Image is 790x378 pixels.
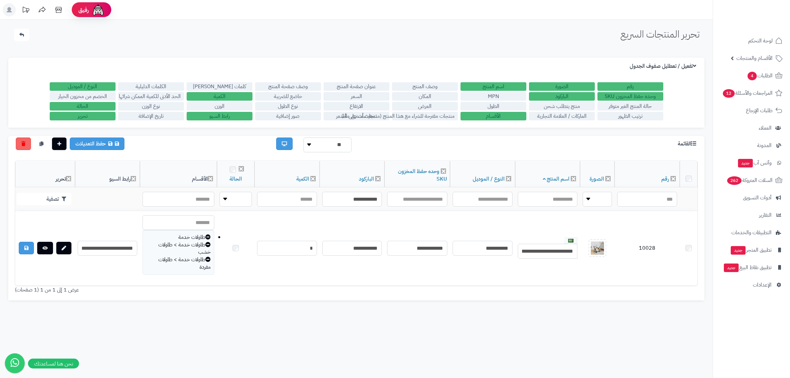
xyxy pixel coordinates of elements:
a: تحديثات المنصة [17,3,34,18]
a: الحالة [229,175,242,183]
label: رقم [597,82,663,91]
img: العربية [568,239,573,242]
h3: القائمة [678,141,698,147]
span: طلبات الإرجاع [746,106,773,115]
a: العملاء [717,120,786,136]
span: 262 [727,176,742,185]
span: جديد [731,246,746,255]
label: الطول [461,102,526,111]
label: نوع الوزن [118,102,184,111]
a: وحده حفظ المخزون SKU [398,167,447,183]
a: المراجعات والأسئلة12 [717,85,786,101]
span: وآتس آب [737,158,772,167]
div: طاولات خدمة [146,234,211,241]
label: حالة المنتج الغير متوفر [597,102,663,111]
label: خاضع للضريبة [255,92,321,101]
div: طاولات خدمة > طاولات مفردة [146,256,211,271]
label: تحرير [50,112,116,120]
span: لوحة التحكم [748,36,773,45]
label: الباركود [529,92,595,101]
th: تحرير [15,161,75,188]
span: السلات المتروكة [726,176,773,185]
a: لوحة التحكم [717,33,786,49]
a: الباركود [359,175,374,183]
label: عنوان صفحة المنتج [324,82,389,91]
a: اسم المنتج [543,175,570,183]
a: رقم [661,175,669,183]
span: التطبيقات والخدمات [731,228,772,237]
label: منتج يتطلب شحن [529,102,595,111]
label: وصف صفحة المنتج [255,82,321,91]
span: التقارير [759,211,772,220]
label: الخصم من مخزون الخيار [50,92,116,101]
a: تطبيق نقاط البيعجديد [717,260,786,275]
a: تطبيق المتجرجديد [717,242,786,258]
label: تخفيضات على السعر [324,112,389,120]
label: وصف المنتج [392,82,458,91]
a: التطبيقات والخدمات [717,225,786,240]
span: الأقسام والمنتجات [736,54,773,63]
span: العملاء [759,123,772,133]
span: الطلبات [747,71,773,80]
span: تطبيق المتجر [730,245,772,255]
td: 10028 [615,211,680,286]
label: الصورة [529,82,595,91]
a: الصورة [590,175,604,183]
a: التقارير [717,207,786,223]
span: جديد [738,159,753,167]
label: نوع الطول [255,102,321,111]
a: النوع / الموديل [473,175,505,183]
span: 4 [748,72,757,80]
a: السلات المتروكة262 [717,172,786,188]
label: تاريخ الإضافة [118,112,184,120]
label: المكان [392,92,458,101]
a: حفظ التعديلات [70,138,124,150]
label: ترتيب الظهور [597,112,663,120]
label: الوزن [187,102,252,111]
label: السعر [324,92,389,101]
label: الحد الأدنى للكمية الممكن شرائها [118,92,184,101]
label: الماركات / العلامة التجارية [529,112,595,120]
label: الكلمات الدليلية [118,82,184,91]
a: طلبات الإرجاع [717,103,786,118]
th: الأقسام [140,161,217,188]
span: المراجعات والأسئلة [722,88,773,98]
a: الكمية [296,175,309,183]
label: اسم المنتج [461,82,526,91]
a: المدونة [717,138,786,153]
label: كلمات [PERSON_NAME] [187,82,252,91]
span: 12 [723,89,735,98]
label: الكمية [187,92,252,101]
span: جديد [724,264,739,272]
label: الارتفاع [324,102,389,111]
label: وحده حفظ المخزون SKU [597,92,663,101]
label: الأقسام [461,112,526,120]
h1: تحرير المنتجات السريع [620,29,699,39]
a: وآتس آبجديد [717,155,786,171]
label: رابط السيو [187,112,252,120]
label: صور إضافية [255,112,321,120]
label: النوع / الموديل [50,82,116,91]
label: منتجات مقترحة للشراء مع هذا المنتج (منتجات تُشترى معًا) [392,112,458,120]
span: الإعدادات [753,280,772,290]
label: العرض [392,102,458,111]
span: تطبيق نقاط البيع [723,263,772,272]
label: MPN [461,92,526,101]
label: الحالة [50,102,116,111]
a: الإعدادات [717,277,786,293]
img: ai-face.png [92,3,105,16]
a: أدوات التسويق [717,190,786,206]
h3: تفعيل / تعطليل صفوف الجدول [630,63,698,69]
div: طاولات خدمة > طاولات خشب [146,241,211,256]
a: الطلبات4 [717,68,786,84]
button: تصفية [17,193,71,205]
span: رفيق [78,6,89,14]
span: أدوات التسويق [743,193,772,202]
span: المدونة [757,141,772,150]
div: عرض 1 إلى 1 من 1 (1 صفحات) [10,286,356,294]
th: رابط السيو [75,161,140,188]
